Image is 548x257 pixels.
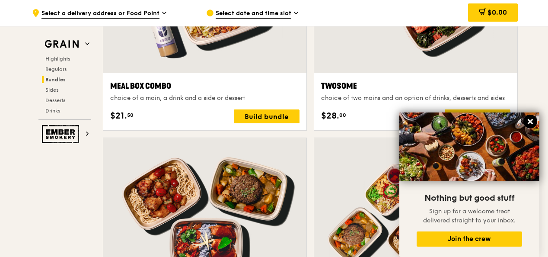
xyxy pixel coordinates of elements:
span: Sign up for a welcome treat delivered straight to your inbox. [423,208,516,224]
img: DSC07876-Edit02-Large.jpeg [399,112,539,181]
div: Build bundle [234,109,299,123]
span: 50 [127,112,134,119]
span: $28. [321,109,339,122]
img: Ember Smokery web logo [42,125,82,143]
span: Drinks [45,108,60,114]
span: $21. [110,109,127,122]
span: 00 [339,112,346,119]
span: Select a delivery address or Food Point [41,9,159,19]
div: choice of a main, a drink and a side or dessert [110,94,299,103]
button: Join the crew [417,231,522,247]
span: Desserts [45,97,65,103]
button: Close [523,115,537,128]
span: $0.00 [487,8,507,16]
span: Bundles [45,77,66,83]
span: Sides [45,87,58,93]
div: Twosome [321,80,510,92]
div: Meal Box Combo [110,80,299,92]
span: Regulars [45,66,67,72]
span: Nothing but good stuff [424,193,514,203]
div: Build bundle [445,109,510,123]
span: Highlights [45,56,70,62]
img: Grain web logo [42,36,82,52]
span: Select date and time slot [216,9,291,19]
div: choice of two mains and an option of drinks, desserts and sides [321,94,510,103]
